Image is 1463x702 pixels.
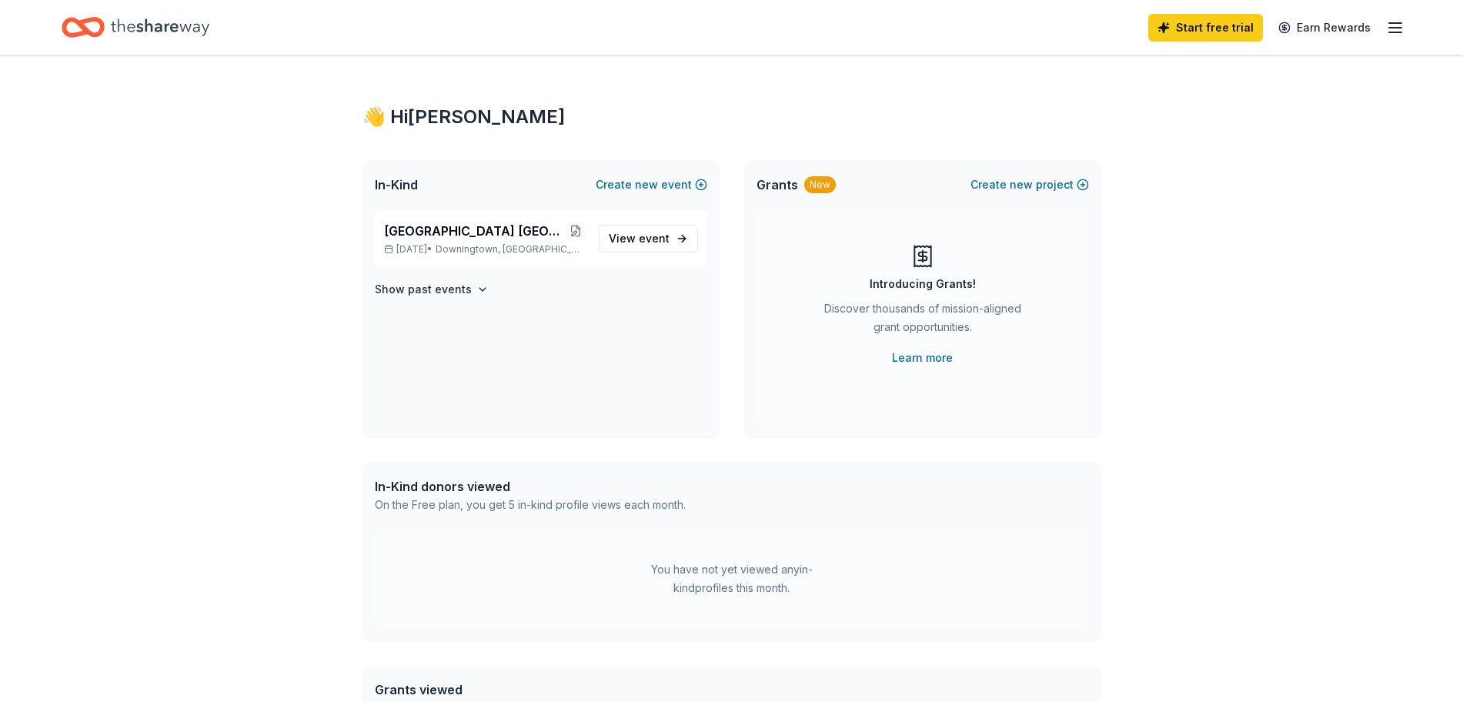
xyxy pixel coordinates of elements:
button: Createnewproject [970,175,1089,194]
span: In-Kind [375,175,418,194]
span: event [639,232,670,245]
span: Downingtown, [GEOGRAPHIC_DATA] [436,243,586,256]
h4: Show past events [375,280,472,299]
div: New [804,176,836,193]
a: Start free trial [1148,14,1263,42]
div: Discover thousands of mission-aligned grant opportunities. [818,299,1027,343]
span: View [609,229,670,248]
span: [GEOGRAPHIC_DATA] [GEOGRAPHIC_DATA] [384,222,566,240]
a: View event [599,225,698,252]
button: Createnewevent [596,175,707,194]
div: On the Free plan, you get 5 in-kind profile views each month. [375,496,686,514]
span: new [635,175,658,194]
span: new [1010,175,1033,194]
div: 👋 Hi [PERSON_NAME] [362,105,1101,129]
a: Learn more [892,349,953,367]
a: Earn Rewards [1269,14,1380,42]
span: Grants [757,175,798,194]
a: Home [62,9,209,45]
div: You have not yet viewed any in-kind profiles this month. [636,560,828,597]
div: Grants viewed [375,680,677,699]
button: Show past events [375,280,489,299]
p: [DATE] • [384,243,586,256]
div: Introducing Grants! [870,275,976,293]
div: In-Kind donors viewed [375,477,686,496]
